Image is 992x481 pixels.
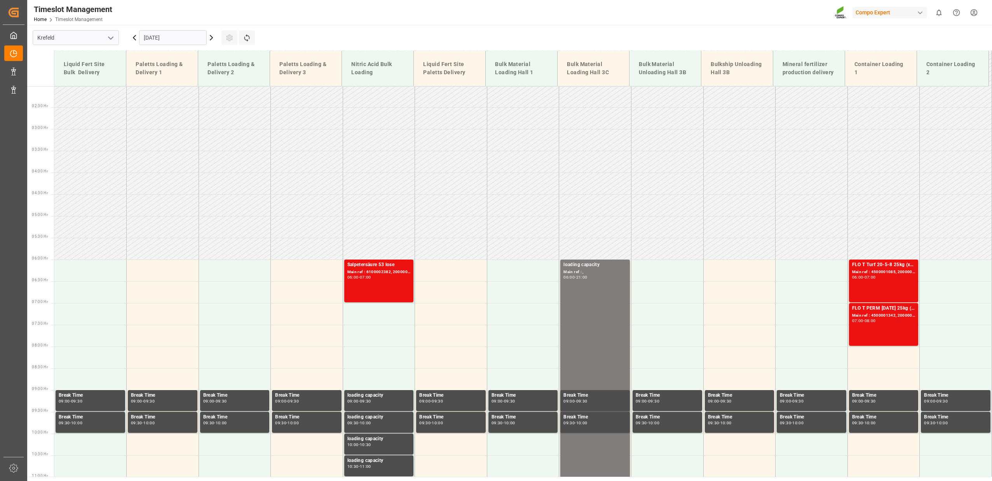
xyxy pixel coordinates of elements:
div: Salpetersäure 53 lose [347,261,411,269]
div: 09:00 [852,399,863,403]
div: 09:00 [492,399,503,403]
div: Main ref : 6100002382, 2000001989 [347,269,411,275]
div: - [214,399,215,403]
div: 09:30 [936,399,948,403]
div: Paletts Loading & Delivery 3 [276,57,335,80]
div: 09:30 [216,399,227,403]
div: 09:30 [648,399,659,403]
div: 09:00 [275,399,286,403]
span: 08:00 Hr [32,343,48,347]
div: - [647,421,648,425]
div: Timeslot Management [34,3,112,15]
div: 09:30 [492,421,503,425]
div: - [286,399,288,403]
div: 09:30 [720,399,732,403]
div: Break Time [131,413,194,421]
div: 10:30 [360,443,371,446]
div: 09:00 [780,399,791,403]
div: 10:00 [347,443,359,446]
div: 09:30 [288,399,299,403]
div: Paletts Loading & Delivery 1 [132,57,192,80]
div: 10:00 [720,421,732,425]
div: Main ref : 4500001085, 2000001103 [852,269,915,275]
div: - [647,399,648,403]
div: 09:00 [708,399,719,403]
div: - [575,421,576,425]
div: 09:30 [347,421,359,425]
span: 03:00 Hr [32,125,48,130]
div: - [863,319,864,322]
span: 06:30 Hr [32,278,48,282]
div: Break Time [419,413,483,421]
div: - [431,399,432,403]
div: 09:30 [203,421,214,425]
div: Break Time [419,392,483,399]
div: Break Time [59,392,122,399]
div: 09:30 [576,399,588,403]
div: 10:00 [648,421,659,425]
div: 10:00 [432,421,443,425]
div: 11:00 [360,465,371,468]
div: Bulkship Unloading Hall 3B [708,57,767,80]
div: 06:00 [347,275,359,279]
div: loading capacity [347,413,411,421]
div: 07:00 [865,275,876,279]
div: Main ref : , [563,269,627,275]
div: - [431,421,432,425]
div: - [791,421,792,425]
div: 09:30 [432,399,443,403]
div: Mineral fertilizer production delivery [779,57,839,80]
div: 09:30 [924,421,935,425]
input: DD.MM.YYYY [139,30,207,45]
span: 09:30 Hr [32,408,48,413]
div: - [359,399,360,403]
div: Break Time [563,392,627,399]
div: Break Time [708,392,771,399]
div: 10:00 [792,421,804,425]
div: 09:00 [563,399,575,403]
div: 09:30 [419,421,431,425]
span: 07:30 Hr [32,321,48,326]
div: 06:00 [852,275,863,279]
span: 10:30 Hr [32,452,48,456]
div: loading capacity [563,261,627,269]
div: 09:00 [203,399,214,403]
div: 09:00 [636,399,647,403]
div: FLO T PERM [DATE] 25kg (x42) INT [852,305,915,312]
div: 09:30 [865,399,876,403]
div: 09:30 [59,421,70,425]
div: Bulk Material Loading Hall 3C [564,57,623,80]
span: 11:00 Hr [32,474,48,478]
div: Break Time [708,413,771,421]
div: - [575,275,576,279]
div: 10:00 [936,421,948,425]
div: 10:00 [143,421,155,425]
div: Container Loading 1 [851,57,910,80]
div: Break Time [275,413,338,421]
div: - [503,399,504,403]
div: FLO T Turf 20-5-8 25kg (x42) INTFLO T PERM [DATE] 25kg (x42) INT;FLO T Turf 20-5-8 25kg (x42) INT [852,261,915,269]
div: - [142,421,143,425]
div: Liquid Fert Site Bulk Delivery [61,57,120,80]
div: Nitric Acid Bulk Loading [348,57,407,80]
div: - [575,399,576,403]
span: 07:00 Hr [32,300,48,304]
div: - [359,443,360,446]
div: - [863,399,864,403]
div: 09:30 [504,399,515,403]
div: loading capacity [347,392,411,399]
div: Break Time [780,392,843,399]
div: - [719,399,720,403]
span: 05:30 Hr [32,234,48,239]
span: 04:00 Hr [32,169,48,173]
div: Compo Expert [853,7,927,18]
div: loading capacity [347,457,411,465]
div: 09:00 [131,399,142,403]
img: Screenshot%202023-09-29%20at%2010.02.21.png_1712312052.png [835,6,847,19]
div: Break Time [492,413,555,421]
div: 09:30 [708,421,719,425]
div: - [791,399,792,403]
div: Break Time [852,392,915,399]
div: - [286,421,288,425]
div: Break Time [203,413,267,421]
